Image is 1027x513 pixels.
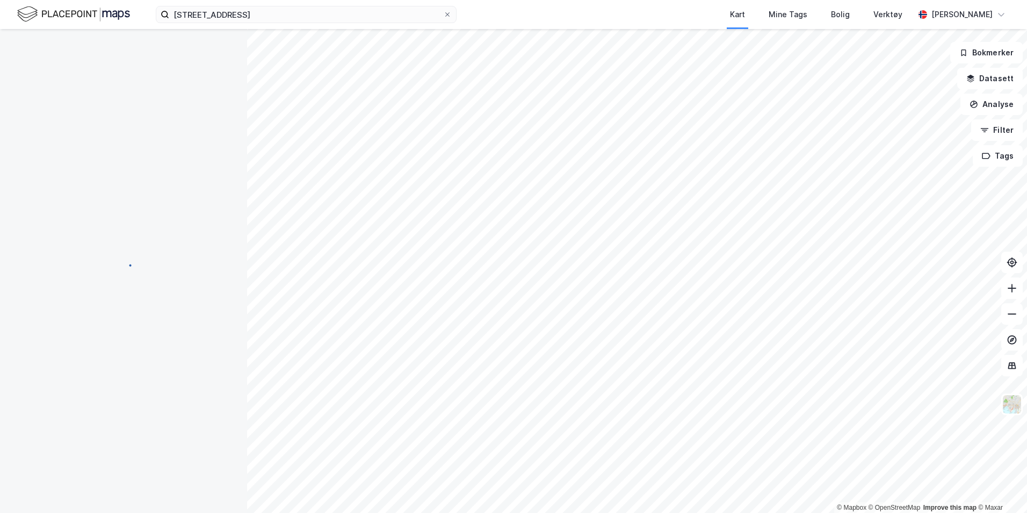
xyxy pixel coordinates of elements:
a: Improve this map [923,504,977,511]
div: Verktøy [873,8,902,21]
div: Mine Tags [769,8,807,21]
button: Bokmerker [950,42,1023,63]
img: spinner.a6d8c91a73a9ac5275cf975e30b51cfb.svg [115,256,132,273]
div: Kontrollprogram for chat [973,461,1027,513]
div: Bolig [831,8,850,21]
a: OpenStreetMap [869,504,921,511]
iframe: Chat Widget [973,461,1027,513]
button: Tags [973,145,1023,167]
button: Filter [971,119,1023,141]
a: Mapbox [837,504,866,511]
div: [PERSON_NAME] [931,8,993,21]
input: Søk på adresse, matrikkel, gårdeiere, leietakere eller personer [169,6,443,23]
button: Datasett [957,68,1023,89]
button: Analyse [960,94,1023,115]
img: logo.f888ab2527a4732fd821a326f86c7f29.svg [17,5,130,24]
div: Kart [730,8,745,21]
img: Z [1002,394,1022,415]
